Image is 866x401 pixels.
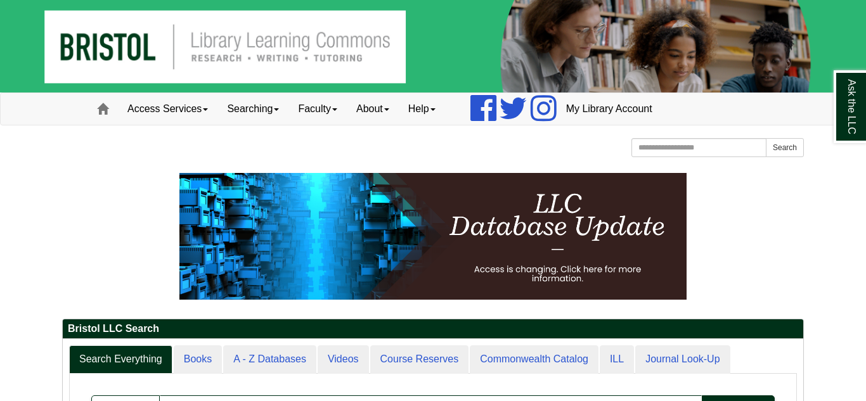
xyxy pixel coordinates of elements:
a: Searching [217,93,288,125]
a: About [347,93,399,125]
a: Journal Look-Up [635,345,730,374]
h2: Bristol LLC Search [63,319,803,339]
a: Faculty [288,93,347,125]
a: My Library Account [557,93,662,125]
a: Books [174,345,222,374]
a: ILL [600,345,634,374]
img: HTML tutorial [179,173,687,300]
a: Videos [318,345,369,374]
a: Course Reserves [370,345,469,374]
a: A - Z Databases [223,345,316,374]
a: Help [399,93,445,125]
a: Commonwealth Catalog [470,345,598,374]
button: Search [766,138,804,157]
a: Access Services [118,93,217,125]
a: Search Everything [69,345,172,374]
